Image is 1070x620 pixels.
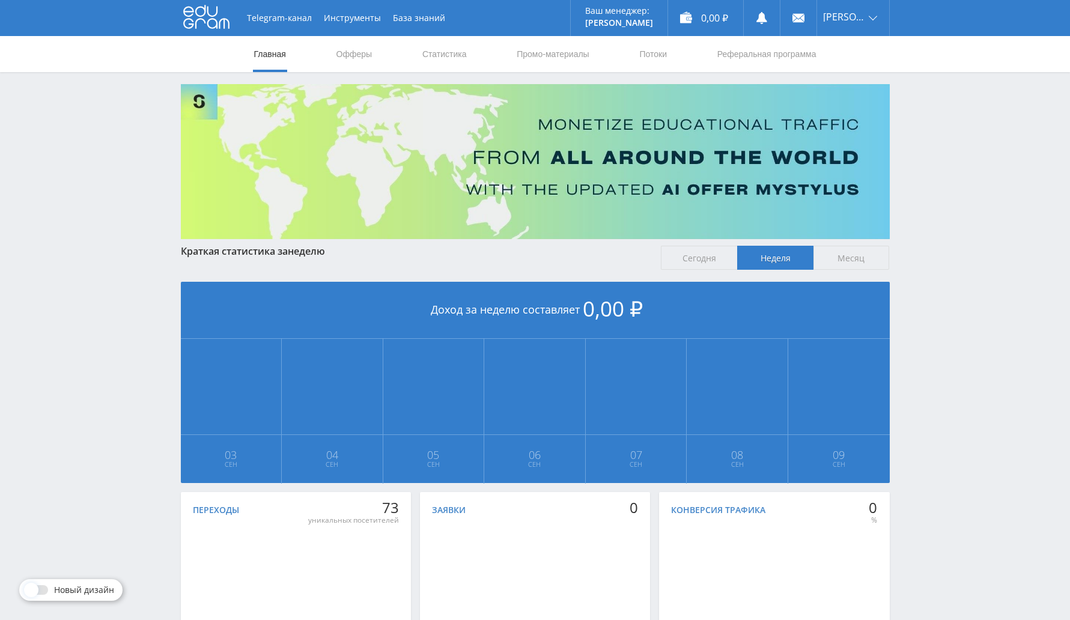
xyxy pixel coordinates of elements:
[869,515,877,525] div: %
[54,585,114,595] span: Новый дизайн
[335,36,374,72] a: Офферы
[384,460,484,469] span: Сен
[181,450,281,460] span: 03
[586,450,686,460] span: 07
[585,18,653,28] p: [PERSON_NAME]
[181,84,890,239] img: Banner
[282,450,382,460] span: 04
[789,450,889,460] span: 09
[661,246,737,270] span: Сегодня
[789,460,889,469] span: Сен
[869,499,877,516] div: 0
[687,450,787,460] span: 08
[308,499,399,516] div: 73
[585,6,653,16] p: Ваш менеджер:
[586,460,686,469] span: Сен
[687,460,787,469] span: Сен
[485,460,585,469] span: Сен
[308,515,399,525] div: уникальных посетителей
[671,505,765,515] div: Конверсия трафика
[716,36,818,72] a: Реферальная программа
[485,450,585,460] span: 06
[421,36,468,72] a: Статистика
[737,246,813,270] span: Неделя
[813,246,890,270] span: Месяц
[515,36,590,72] a: Промо-материалы
[583,294,643,323] span: 0,00 ₽
[823,12,865,22] span: [PERSON_NAME]
[282,460,382,469] span: Сен
[432,505,466,515] div: Заявки
[193,505,239,515] div: Переходы
[181,246,649,257] div: Краткая статистика за
[630,499,638,516] div: 0
[181,460,281,469] span: Сен
[638,36,668,72] a: Потоки
[253,36,287,72] a: Главная
[288,245,325,258] span: неделю
[384,450,484,460] span: 05
[181,282,890,339] div: Доход за неделю составляет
